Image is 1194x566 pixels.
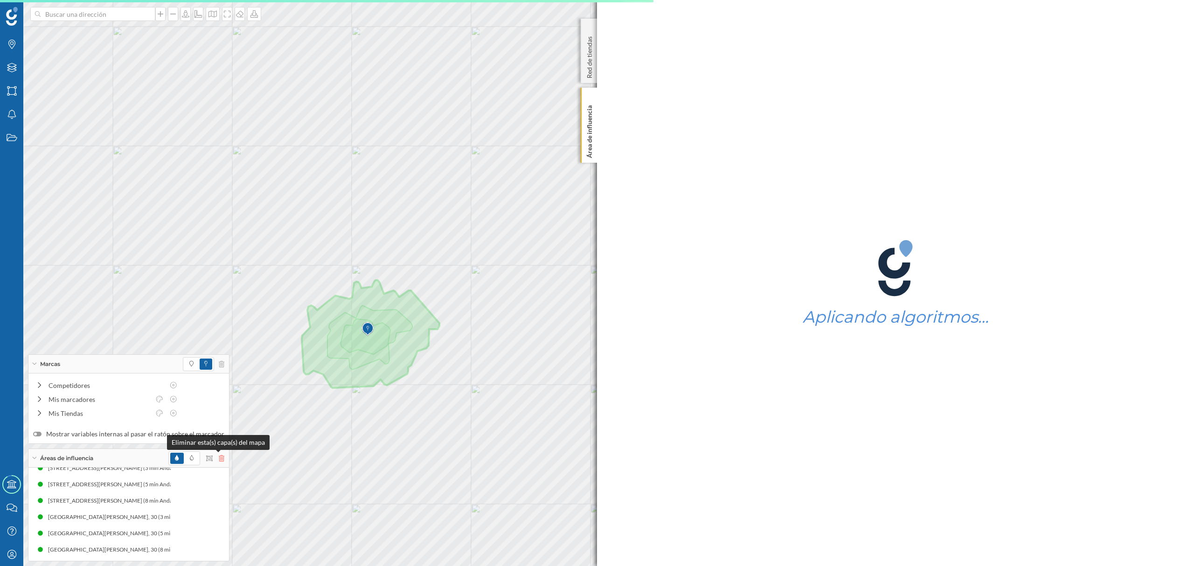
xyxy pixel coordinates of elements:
[803,308,989,326] h1: Aplicando algoritmos…
[40,454,93,462] span: Áreas de influencia
[48,529,204,538] div: [GEOGRAPHIC_DATA][PERSON_NAME], 30 (5 min Andando)
[48,480,189,489] div: [STREET_ADDRESS][PERSON_NAME] (5 min Andando)
[48,545,204,554] div: [GEOGRAPHIC_DATA][PERSON_NAME], 30 (8 min Andando)
[362,320,374,338] img: Marker
[48,512,204,522] div: [GEOGRAPHIC_DATA][PERSON_NAME], 30 (3 min Andando)
[48,463,189,473] div: [STREET_ADDRESS][PERSON_NAME] (3 min Andando)
[49,394,150,404] div: Mis marcadores
[48,496,189,505] div: [STREET_ADDRESS][PERSON_NAME] (8 min Andando)
[585,33,594,78] p: Red de tiendas
[49,380,164,390] div: Competidores
[6,7,18,26] img: Geoblink Logo
[585,102,594,158] p: Área de influencia
[40,360,60,368] span: Marcas
[19,7,52,15] span: Soporte
[33,429,224,439] label: Mostrar variables internas al pasar el ratón sobre el marcador
[49,408,150,418] div: Mis Tiendas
